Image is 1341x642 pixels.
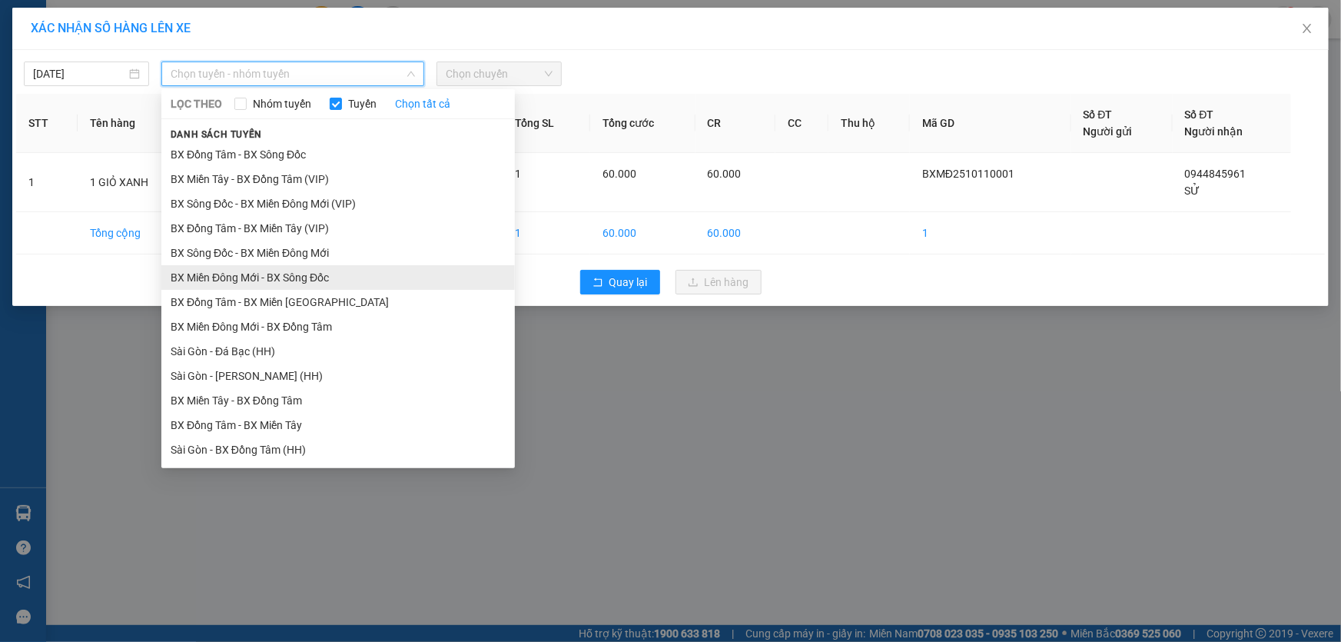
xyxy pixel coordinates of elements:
li: BX Sông Đốc - BX Miền Đông Mới (VIP) [161,191,515,216]
span: 0944845961 [1185,168,1246,180]
span: LỌC THEO [171,95,222,112]
button: uploadLên hàng [675,270,762,294]
a: Chọn tất cả [395,95,450,112]
td: 60.000 [590,212,695,254]
th: CR [695,94,776,153]
li: BX Miền Đông Mới - BX Sông Đốc [161,265,515,290]
li: Sài Gòn - Đá Bạc (HH) [161,339,515,364]
input: 11/10/2025 [33,65,126,82]
th: CC [775,94,828,153]
b: 168 Quản Lộ Phụng Hiệp, Khóm 1 [106,101,197,148]
th: Mã GD [910,94,1070,153]
span: Người gửi [1084,125,1133,138]
button: rollbackQuay lại [580,270,660,294]
li: Xe Khách THẮNG [8,8,223,37]
li: VP BX Miền Đông Mới [8,65,106,99]
span: 60.000 [602,168,636,180]
td: 60.000 [695,212,776,254]
th: STT [16,94,78,153]
li: BX Sông Đốc - BX Miền Đông Mới [161,241,515,265]
li: Sài Gòn - BX Đồng Tâm (HH) [161,437,515,462]
li: BX Đồng Tâm - BX Miền [GEOGRAPHIC_DATA] [161,290,515,314]
span: environment [106,102,117,113]
span: down [407,69,416,78]
button: Close [1286,8,1329,51]
span: XÁC NHẬN SỐ HÀNG LÊN XE [31,21,191,35]
span: Số ĐT [1084,108,1113,121]
li: BX Đồng Tâm - BX Miền Tây [161,413,515,437]
span: Danh sách tuyến [161,128,271,141]
td: 1 GIỎ XANH [78,153,192,212]
span: 1 [515,168,521,180]
th: Tổng SL [503,94,590,153]
span: close [1301,22,1313,35]
th: Tổng cước [590,94,695,153]
td: 1 [910,212,1070,254]
td: Tổng cộng [78,212,192,254]
span: SỬ [1185,185,1200,197]
span: 60.000 [708,168,742,180]
li: BX Miền Tây - BX Đồng Tâm (VIP) [161,167,515,191]
span: Chọn chuyến [446,62,553,85]
li: Sài Gòn - [PERSON_NAME] (HH) [161,364,515,388]
span: Chọn tuyến - nhóm tuyến [171,62,415,85]
th: Thu hộ [828,94,910,153]
td: 1 [16,153,78,212]
th: Tên hàng [78,94,192,153]
li: BX Miền Đông Mới - BX Đồng Tâm [161,314,515,339]
span: Tuyến [342,95,383,112]
span: Quay lại [609,274,648,291]
li: BX Miền Tây - BX Đồng Tâm [161,388,515,413]
td: 1 [503,212,590,254]
li: BX Đồng Tâm - BX Miền Tây (VIP) [161,216,515,241]
li: VP BX Đồng Tâm CM [106,65,204,99]
span: Người nhận [1185,125,1243,138]
span: rollback [592,277,603,289]
span: Nhóm tuyến [247,95,317,112]
span: Số ĐT [1185,108,1214,121]
img: logo.jpg [8,8,61,62]
span: BXMĐ2510110001 [922,168,1014,180]
li: BX Đồng Tâm - BX Sông Đốc [161,142,515,167]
